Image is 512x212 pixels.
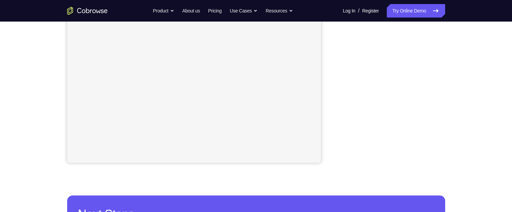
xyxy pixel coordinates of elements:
span: / [358,7,359,15]
a: Pricing [208,4,221,18]
a: Register [362,4,379,18]
button: Resources [266,4,293,18]
button: Product [153,4,174,18]
button: Use Cases [230,4,258,18]
a: Go to the home page [67,7,108,15]
a: About us [182,4,200,18]
a: Try Online Demo [387,4,445,18]
a: Log In [343,4,355,18]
